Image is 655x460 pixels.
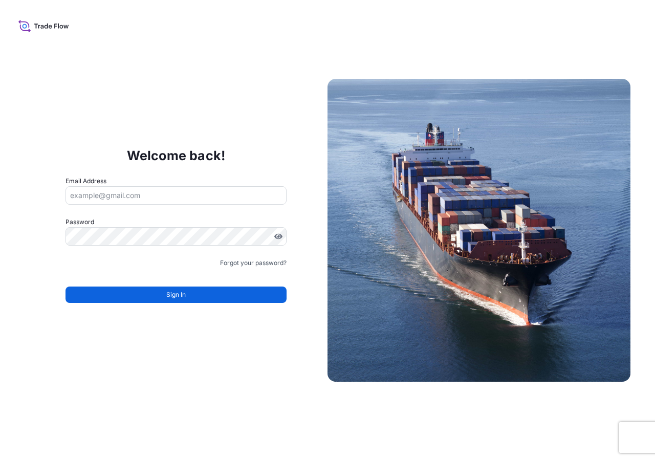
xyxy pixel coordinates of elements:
label: Email Address [65,176,106,186]
input: example@gmail.com [65,186,287,205]
label: Password [65,217,287,227]
a: Forgot your password? [220,258,287,268]
p: Welcome back! [127,147,226,164]
img: Ship illustration [327,79,630,382]
button: Sign In [65,287,287,303]
button: Show password [274,232,282,240]
span: Sign In [166,290,186,300]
